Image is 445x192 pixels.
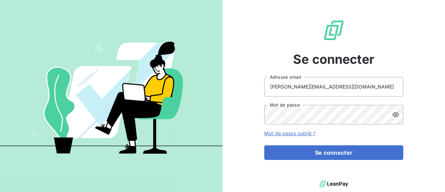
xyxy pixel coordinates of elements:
img: Logo LeanPay [323,19,345,41]
button: Se connecter [264,145,403,160]
input: placeholder [264,77,403,97]
span: Se connecter [293,50,374,69]
img: logo [319,179,348,189]
a: Mot de passe oublié ? [264,130,315,136]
